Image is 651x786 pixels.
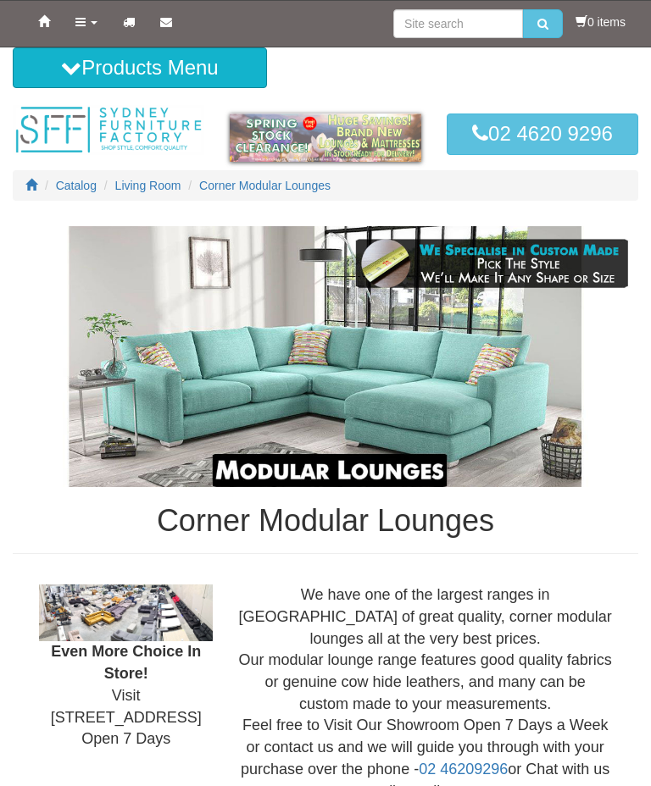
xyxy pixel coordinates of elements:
[13,226,638,487] img: Corner Modular Lounges
[576,14,626,30] li: 0 items
[13,105,204,154] img: Sydney Furniture Factory
[13,47,267,88] button: Products Menu
[199,179,331,192] a: Corner Modular Lounges
[51,643,201,682] b: Even More Choice In Store!
[115,179,181,192] a: Living Room
[39,584,213,641] img: Showroom
[447,113,638,154] a: 02 4620 9296
[13,504,638,538] h1: Corner Modular Lounges
[393,9,523,38] input: Site search
[56,179,97,192] a: Catalog
[419,761,508,778] a: 02 46209296
[230,113,421,162] img: spring-sale.gif
[26,584,225,750] div: Visit [STREET_ADDRESS] Open 7 Days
